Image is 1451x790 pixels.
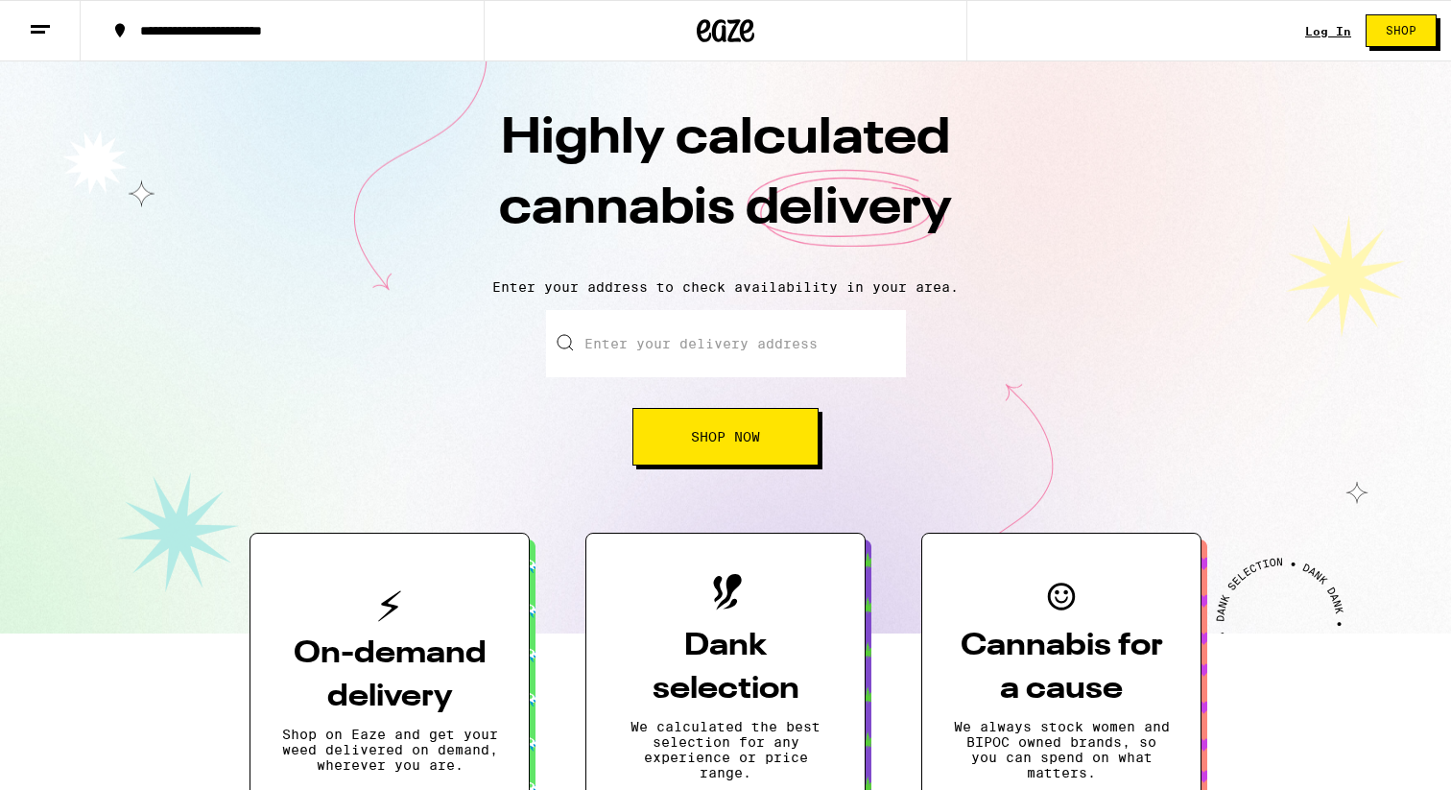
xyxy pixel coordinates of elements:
input: Enter your delivery address [546,310,906,377]
p: Enter your address to check availability in your area. [19,279,1432,295]
p: We calculated the best selection for any experience or price range. [617,719,834,780]
a: Shop [1351,14,1451,47]
a: Log In [1305,25,1351,37]
h3: On-demand delivery [281,633,498,719]
p: We always stock women and BIPOC owned brands, so you can spend on what matters. [953,719,1170,780]
h3: Cannabis for a cause [953,625,1170,711]
p: Shop on Eaze and get your weed delivered on demand, wherever you are. [281,727,498,773]
span: Shop [1386,25,1416,36]
span: Shop Now [691,430,760,443]
h1: Highly calculated cannabis delivery [390,105,1061,264]
h3: Dank selection [617,625,834,711]
button: Shop Now [632,408,819,466]
button: Shop [1366,14,1437,47]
